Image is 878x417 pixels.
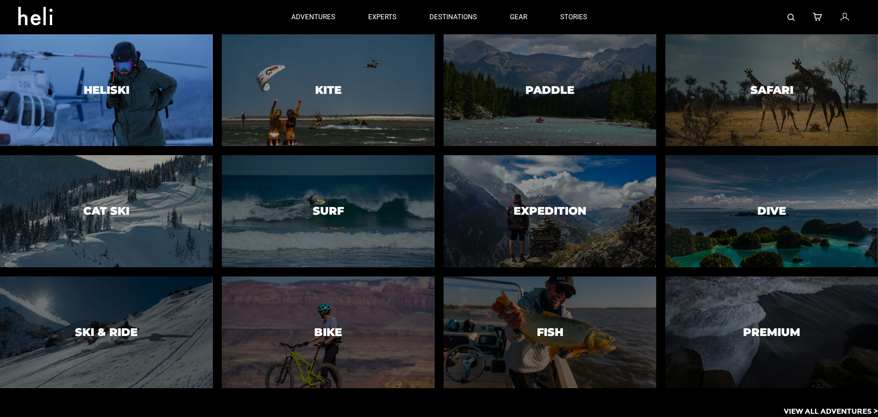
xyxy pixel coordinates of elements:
p: experts [368,12,396,22]
h3: Ski & Ride [75,326,138,338]
h3: Surf [313,205,344,217]
p: View All Adventures > [784,406,878,417]
h3: Safari [750,84,793,96]
h3: Fish [537,326,563,338]
p: adventures [291,12,335,22]
h3: Heliski [84,84,129,96]
h3: Dive [757,205,786,217]
h3: Expedition [514,205,586,217]
h3: Bike [314,326,342,338]
img: search-bar-icon.svg [787,14,795,21]
h3: Kite [315,84,342,96]
h3: Cat Ski [83,205,129,217]
h3: Premium [743,326,800,338]
h3: Paddle [525,84,574,96]
p: destinations [429,12,477,22]
a: PremiumPremium image [665,276,878,388]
